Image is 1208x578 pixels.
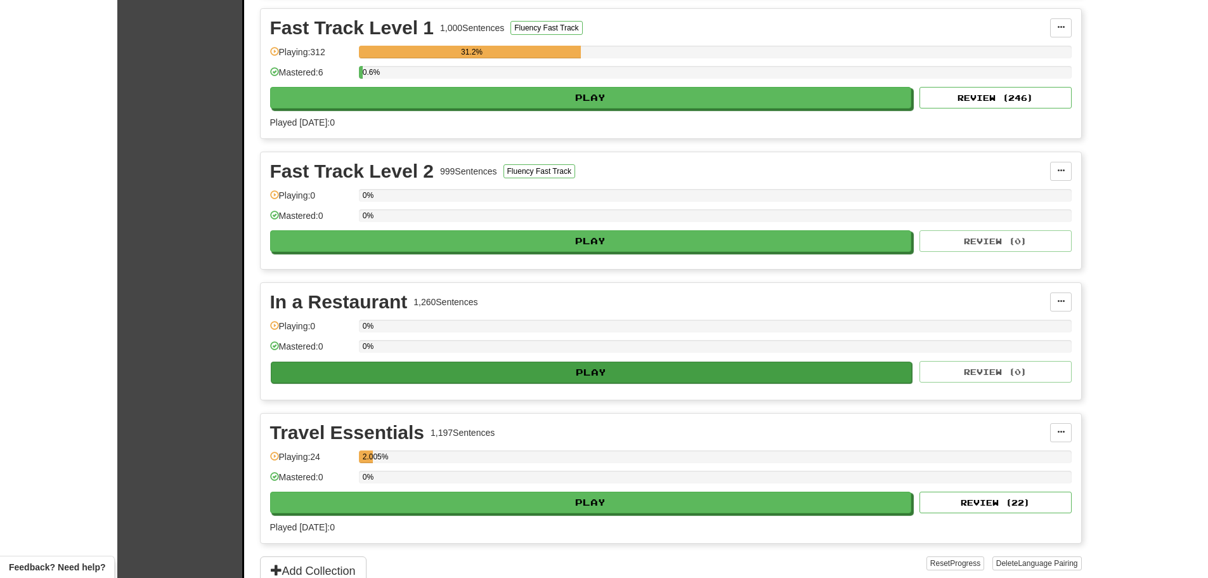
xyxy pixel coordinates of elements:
div: Mastered: 6 [270,66,353,87]
button: Play [270,230,912,252]
div: Playing: 312 [270,46,353,67]
button: Review (22) [919,492,1072,513]
button: Fluency Fast Track [510,21,582,35]
button: Review (246) [919,87,1072,108]
button: Play [270,87,912,108]
span: Progress [950,559,980,568]
div: 31.2% [363,46,581,58]
span: Language Pairing [1018,559,1077,568]
div: Mastered: 0 [270,209,353,230]
div: In a Restaurant [270,292,408,312]
span: Played [DATE]: 0 [270,117,335,128]
div: 1,260 Sentences [413,296,477,308]
div: Playing: 24 [270,450,353,471]
div: Mastered: 0 [270,471,353,492]
button: Fluency Fast Track [503,164,575,178]
div: 2.005% [363,450,373,463]
button: Review (0) [919,361,1072,383]
div: 1,197 Sentences [431,426,495,439]
button: Play [271,362,912,383]
span: Played [DATE]: 0 [270,522,335,532]
div: Playing: 0 [270,320,353,341]
div: Fast Track Level 1 [270,18,434,37]
div: Mastered: 0 [270,340,353,361]
span: Open feedback widget [9,561,105,574]
button: Play [270,492,912,513]
div: Travel Essentials [270,423,425,442]
button: Review (0) [919,230,1072,252]
div: 1,000 Sentences [440,22,504,34]
div: 999 Sentences [440,165,497,178]
button: DeleteLanguage Pairing [992,556,1082,570]
button: ResetProgress [926,556,984,570]
div: Fast Track Level 2 [270,162,434,181]
div: Playing: 0 [270,189,353,210]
